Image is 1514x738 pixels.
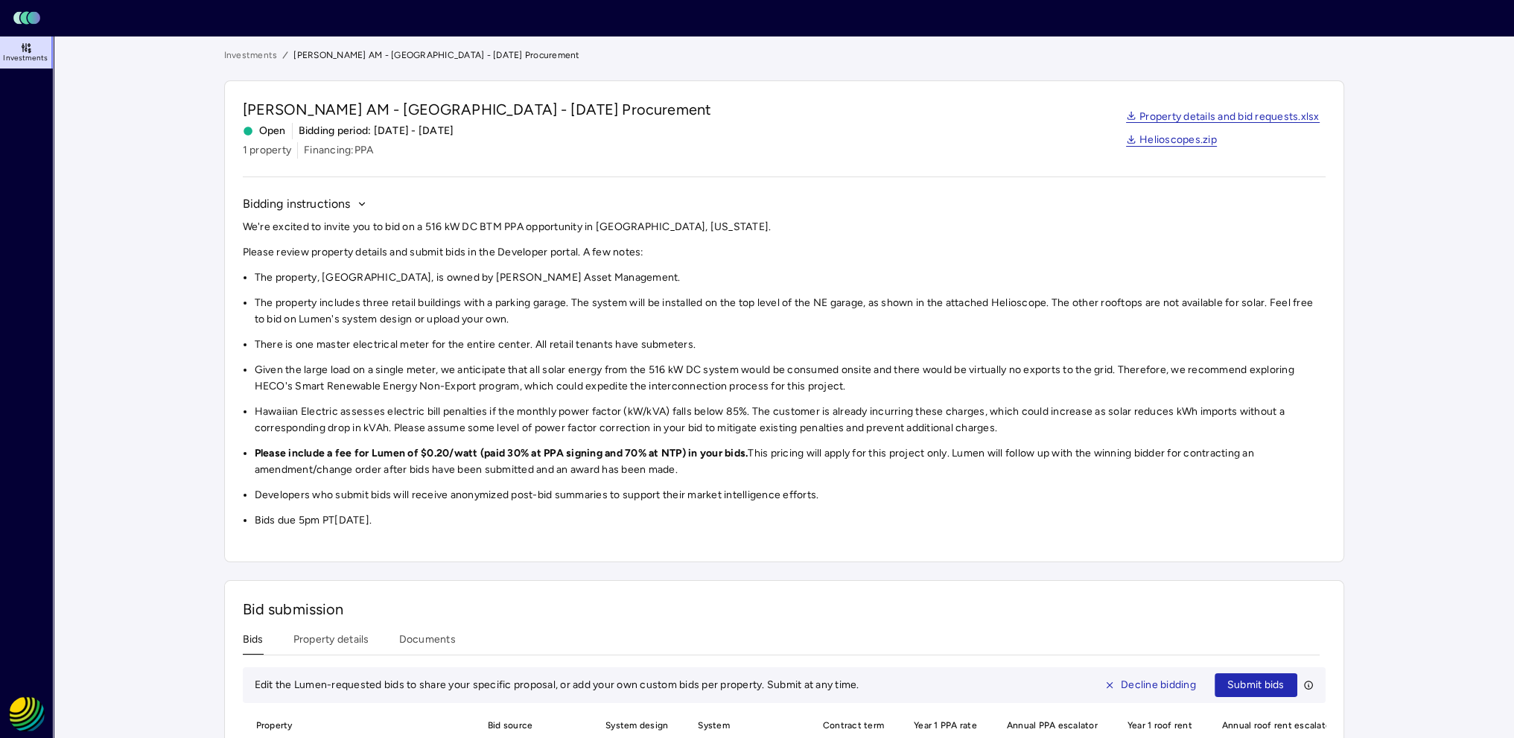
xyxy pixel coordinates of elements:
nav: breadcrumb [224,48,1344,63]
img: REC Solar [9,696,45,732]
p: We're excited to invite you to bid on a 516 kW DC BTM PPA opportunity in [GEOGRAPHIC_DATA], [US_S... [243,219,1326,235]
li: Developers who submit bids will receive anonymized post-bid summaries to support their market int... [255,487,1326,503]
li: Given the large load on a single meter, we anticipate that all solar energy from the 516 kW DC sy... [255,362,1326,395]
span: Edit the Lumen-requested bids to share your specific proposal, or add your own custom bids per pr... [255,678,859,691]
span: Open [243,123,286,139]
a: Property details and bid requests.xlsx [1126,112,1320,124]
span: Investments [3,54,48,63]
button: Bidding instructions [243,195,367,213]
a: Helioscopes.zip [1126,135,1217,147]
li: Hawaiian Electric assesses electric bill penalties if the monthly power factor (kW/kVA) falls bel... [255,404,1326,436]
li: Bids due 5pm PT[DATE]. [255,512,1326,529]
span: 1 property [243,142,292,159]
span: Submit bids [1227,677,1285,693]
li: There is one master electrical meter for the entire center. All retail tenants have submeters. [255,337,1326,353]
strong: Please include a fee for Lumen of $0.20/watt (paid 30% at PPA signing and 70% at NTP) in your bids. [255,447,748,459]
button: Bids [243,632,264,655]
button: Property details [293,632,369,655]
a: Investments [224,48,278,63]
span: Bidding period: [DATE] - [DATE] [299,123,454,139]
button: Documents [399,632,456,655]
span: Financing: PPA [304,142,373,159]
li: This pricing will apply for this project only. Lumen will follow up with the winning bidder for c... [255,445,1326,478]
span: Bid submission [243,600,344,618]
span: Bidding instructions [243,195,351,213]
li: The property includes three retail buildings with a parking garage. The system will be installed ... [255,295,1326,328]
button: Decline bidding [1092,673,1209,697]
p: Please review property details and submit bids in the Developer portal. A few notes: [243,244,1326,261]
span: [PERSON_NAME] AM - [GEOGRAPHIC_DATA] - [DATE] Procurement [243,99,712,120]
li: The property, [GEOGRAPHIC_DATA], is owned by [PERSON_NAME] Asset Management. [255,270,1326,286]
span: [PERSON_NAME] AM - [GEOGRAPHIC_DATA] - [DATE] Procurement [293,48,579,63]
span: Decline bidding [1121,677,1196,693]
button: Submit bids [1215,673,1297,697]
